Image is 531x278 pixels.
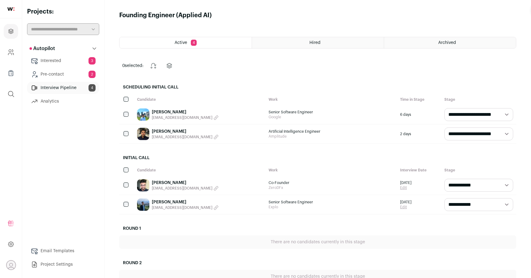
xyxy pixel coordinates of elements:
[152,135,212,139] span: [EMAIL_ADDRESS][DOMAIN_NAME]
[269,134,394,139] span: Amplitude
[27,258,99,271] a: Project Settings
[438,41,456,45] span: Archived
[88,57,96,65] span: 3
[119,80,516,94] h2: Scheduling Initial Call
[27,42,99,55] button: Autopilot
[4,24,18,39] a: Projects
[137,108,149,121] img: 8a9481b3511a8716f6caef1e66aae3cf1a72724324ceb286630748edb2572347
[119,235,516,249] div: There are no candidates currently in this stage
[441,165,516,176] div: Stage
[191,40,197,46] span: 4
[152,205,218,210] button: [EMAIL_ADDRESS][DOMAIN_NAME]
[397,105,441,124] div: 6 days
[134,165,265,176] div: Candidate
[4,45,18,60] a: Company and ATS Settings
[400,205,411,209] a: Edit
[27,82,99,94] a: Interview Pipeline4
[384,37,516,48] a: Archived
[269,129,394,134] span: Artificial Intelligence Engineer
[6,260,16,270] button: Open dropdown
[27,7,99,16] h2: Projects:
[122,63,144,69] span: selected:
[152,115,212,120] span: [EMAIL_ADDRESS][DOMAIN_NAME]
[441,94,516,105] div: Stage
[122,64,125,68] span: 0
[175,41,187,45] span: Active
[400,180,411,185] span: [DATE]
[309,41,321,45] span: Hired
[137,128,149,140] img: ac645087cb26a6e1654b436aec9f6d047572c9ec4b012dc401d02877392debd6
[269,180,394,185] span: Co-Founder
[400,200,411,205] span: [DATE]
[137,179,149,191] img: ff19623e70e35f9fe5c50e08d042f2c821e0154359a6057e66185f6a27f79882.jpg
[152,186,218,191] button: [EMAIL_ADDRESS][DOMAIN_NAME]
[269,200,394,205] span: Senior Software Engineer
[27,68,99,80] a: Pre-contact2
[269,115,394,119] span: Google
[137,198,149,211] img: a9aedb63858c365fd875dfb347b112a72de16053d58a70625489b9052c9c7864
[119,151,516,165] h2: Initial Call
[152,186,212,191] span: [EMAIL_ADDRESS][DOMAIN_NAME]
[29,45,55,52] p: Autopilot
[397,124,441,143] div: 2 days
[88,84,96,92] span: 4
[400,185,411,190] a: Edit
[152,199,218,205] a: [PERSON_NAME]
[119,222,516,235] h2: Round 1
[397,165,441,176] div: Interview Date
[152,109,218,115] a: [PERSON_NAME]
[269,185,394,190] span: ZeroDFx
[152,205,212,210] span: [EMAIL_ADDRESS][DOMAIN_NAME]
[27,95,99,108] a: Analytics
[134,94,265,105] div: Candidate
[27,245,99,257] a: Email Templates
[4,66,18,80] a: Company Lists
[146,58,161,73] button: Change stage
[252,37,384,48] a: Hired
[152,115,218,120] button: [EMAIL_ADDRESS][DOMAIN_NAME]
[152,128,218,135] a: [PERSON_NAME]
[152,180,218,186] a: [PERSON_NAME]
[119,256,516,270] h2: Round 2
[152,135,218,139] button: [EMAIL_ADDRESS][DOMAIN_NAME]
[7,7,14,11] img: wellfound-shorthand-0d5821cbd27db2630d0214b213865d53afaa358527fdda9d0ea32b1df1b89c2c.svg
[119,11,212,20] h1: Founding Engineer (Applied AI)
[269,110,394,115] span: Senior Software Engineer
[88,71,96,78] span: 2
[265,94,397,105] div: Work
[397,94,441,105] div: Time in Stage
[27,55,99,67] a: Interested3
[269,205,394,209] span: Explo
[265,165,397,176] div: Work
